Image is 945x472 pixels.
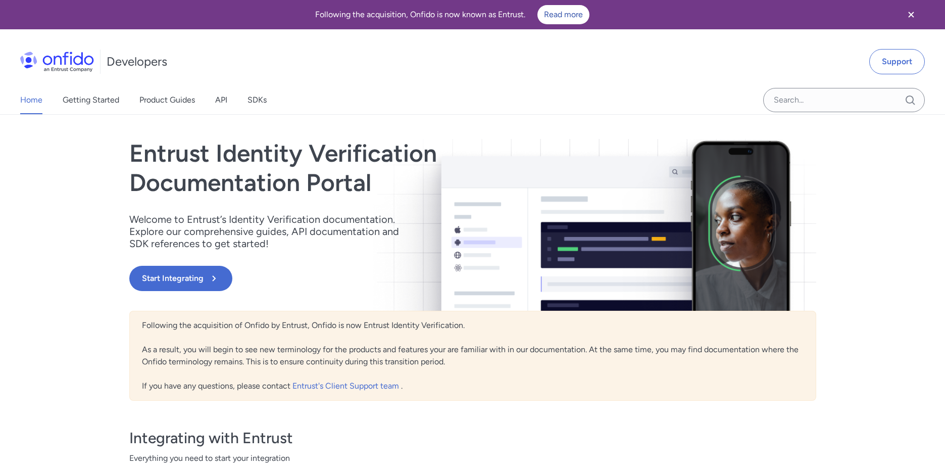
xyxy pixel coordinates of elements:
a: Support [869,49,925,74]
button: Close banner [892,2,930,27]
a: Home [20,86,42,114]
div: Following the acquisition, Onfido is now known as Entrust. [12,5,892,24]
input: Onfido search input field [763,88,925,112]
h1: Entrust Identity Verification Documentation Portal [129,139,610,197]
img: Onfido Logo [20,52,94,72]
p: Welcome to Entrust’s Identity Verification documentation. Explore our comprehensive guides, API d... [129,213,412,250]
h3: Integrating with Entrust [129,428,816,448]
svg: Close banner [905,9,917,21]
h1: Developers [107,54,167,70]
a: SDKs [247,86,267,114]
a: API [215,86,227,114]
a: Read more [537,5,589,24]
span: Everything you need to start your integration [129,452,816,464]
a: Start Integrating [129,266,610,291]
a: Product Guides [139,86,195,114]
div: Following the acquisition of Onfido by Entrust, Onfido is now Entrust Identity Verification. As a... [129,311,816,401]
a: Getting Started [63,86,119,114]
a: Entrust's Client Support team [292,381,401,391]
button: Start Integrating [129,266,232,291]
